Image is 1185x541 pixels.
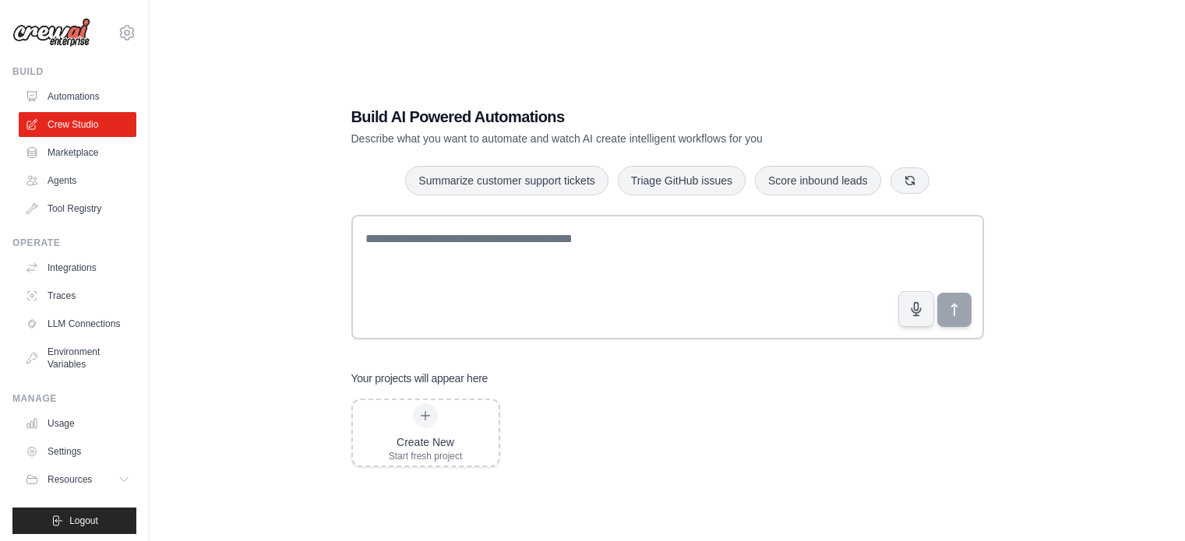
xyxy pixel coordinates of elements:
[12,237,136,249] div: Operate
[19,140,136,165] a: Marketplace
[19,84,136,109] a: Automations
[19,411,136,436] a: Usage
[351,106,875,128] h1: Build AI Powered Automations
[755,166,881,195] button: Score inbound leads
[389,434,463,450] div: Create New
[19,339,136,377] a: Environment Variables
[19,255,136,280] a: Integrations
[618,166,746,195] button: Triage GitHub issues
[351,371,488,386] h3: Your projects will appear here
[19,283,136,308] a: Traces
[12,392,136,405] div: Manage
[12,65,136,78] div: Build
[405,166,608,195] button: Summarize customer support tickets
[389,450,463,462] div: Start fresh project
[69,515,98,527] span: Logout
[19,168,136,193] a: Agents
[19,439,136,464] a: Settings
[48,473,92,486] span: Resources
[19,112,136,137] a: Crew Studio
[19,311,136,336] a: LLM Connections
[351,131,875,146] p: Describe what you want to automate and watch AI create intelligent workflows for you
[19,196,136,221] a: Tool Registry
[891,167,929,194] button: Get new suggestions
[12,508,136,534] button: Logout
[19,467,136,492] button: Resources
[898,291,934,327] button: Click to speak your automation idea
[12,18,90,47] img: Logo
